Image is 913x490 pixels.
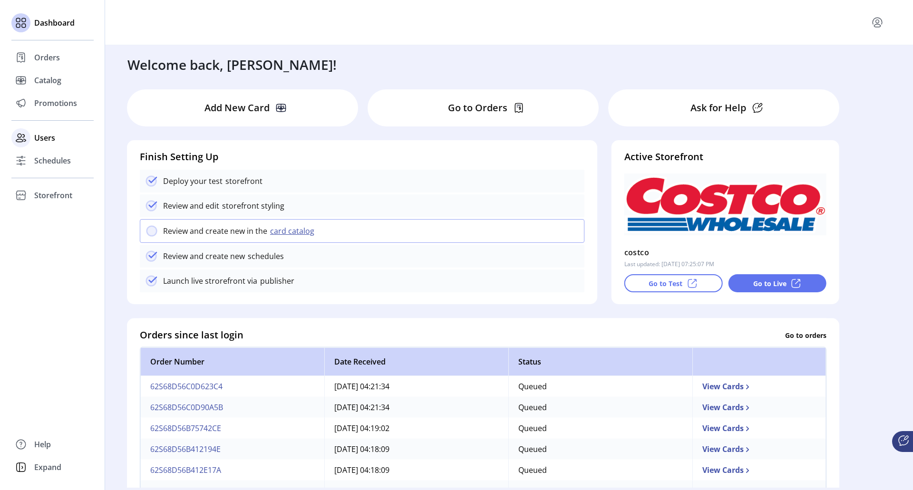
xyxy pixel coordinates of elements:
[34,461,61,473] span: Expand
[692,439,826,460] td: View Cards
[649,279,682,288] p: Go to Test
[34,75,61,86] span: Catalog
[163,200,219,211] p: Review and edit
[163,250,245,262] p: Review and create new
[692,418,826,439] td: View Cards
[508,347,692,376] th: Status
[140,439,324,460] td: 62S68D56B412194E
[34,439,51,450] span: Help
[163,225,267,237] p: Review and create new in the
[692,376,826,397] td: View Cards
[324,460,508,480] td: [DATE] 04:18:09
[34,155,71,166] span: Schedules
[163,275,257,287] p: Launch live strorefront via
[267,225,320,237] button: card catalog
[140,328,243,342] h4: Orders since last login
[324,439,508,460] td: [DATE] 04:18:09
[257,275,294,287] p: publisher
[324,376,508,397] td: [DATE] 04:21:34
[624,260,714,269] p: Last updated: [DATE] 07:25:07 PM
[245,250,284,262] p: schedules
[204,101,270,115] p: Add New Card
[753,279,787,288] p: Go to Live
[508,376,692,397] td: Queued
[690,101,746,115] p: Ask for Help
[624,150,826,164] h4: Active Storefront
[34,17,75,29] span: Dashboard
[692,397,826,418] td: View Cards
[692,460,826,480] td: View Cards
[34,190,72,201] span: Storefront
[324,347,508,376] th: Date Received
[140,460,324,480] td: 62S68D56B412E17A
[324,397,508,418] td: [DATE] 04:21:34
[448,101,507,115] p: Go to Orders
[34,97,77,109] span: Promotions
[508,418,692,439] td: Queued
[140,376,324,397] td: 62S68D56C0D623C4
[324,418,508,439] td: [DATE] 04:19:02
[140,418,324,439] td: 62S68D56B75742CE
[870,15,885,30] button: menu
[219,200,284,211] p: storefront styling
[508,439,692,460] td: Queued
[140,150,584,164] h4: Finish Setting Up
[140,397,324,418] td: 62S68D56C0D90A5B
[785,330,826,340] p: Go to orders
[140,347,324,376] th: Order Number
[624,245,649,260] p: costco
[508,460,692,480] td: Queued
[223,175,262,187] p: storefront
[34,132,55,144] span: Users
[127,55,337,75] h3: Welcome back, [PERSON_NAME]!
[508,397,692,418] td: Queued
[163,175,223,187] p: Deploy your test
[34,52,60,63] span: Orders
